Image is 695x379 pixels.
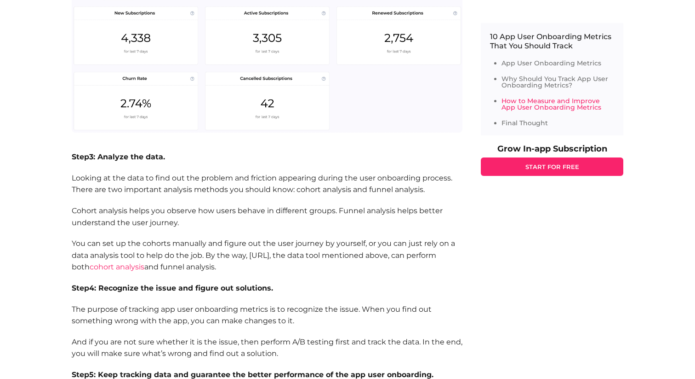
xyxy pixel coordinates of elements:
b: Step4: Recognize the issue and figure out solutions. [72,284,273,292]
a: START FOR FREE [481,157,623,176]
p: Looking at the data to find out the problem and friction appearing during the user onboarding pro... [72,172,462,196]
a: Final Thought [501,119,548,127]
p: You can set up the cohorts manually and figure out the user journey by yourself, or you can just ... [72,238,462,273]
a: How to Measure and Improve App User Onboarding Metrics [501,97,601,111]
p: Cohort analysis helps you observe how users behave in different groups. Funnel analysis helps bet... [72,205,462,228]
p: 10 App User Onboarding Metrics That You Should Track [490,32,614,51]
a: Why Should You Track App User Onboarding Metrics? [501,75,608,89]
b: Step5: Keep tracking data and guarantee the better performance of the app user onboarding. [72,370,433,379]
p: Grow In-app Subscription [481,145,623,153]
a: App User Onboarding Metrics [501,59,601,67]
b: Step3: Analyze the data. [72,152,165,161]
a: cohort analysis [90,262,144,271]
p: And if you are not sure whether it is the issue, then perform A/B testing first and track the dat... [72,336,462,360]
p: The purpose of tracking app user onboarding metrics is to recognize the issue. When you find out ... [72,303,462,327]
